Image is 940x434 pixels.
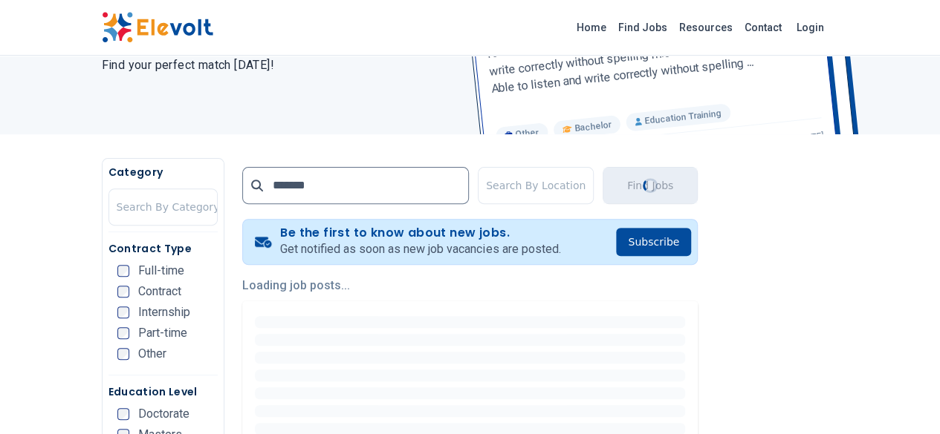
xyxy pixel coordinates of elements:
[242,277,698,295] p: Loading job posts...
[616,228,691,256] button: Subscribe
[138,348,166,360] span: Other
[117,286,129,297] input: Contract
[866,363,940,434] iframe: Chat Widget
[673,16,739,39] a: Resources
[138,327,187,339] span: Part-time
[117,408,129,420] input: Doctorate
[108,384,218,399] h5: Education Level
[108,165,218,180] h5: Category
[117,306,129,318] input: Internship
[280,226,560,240] h4: Be the first to know about new jobs.
[788,13,833,42] a: Login
[108,241,218,256] h5: Contract Type
[571,16,612,39] a: Home
[117,265,129,277] input: Full-time
[603,167,698,204] button: Find JobsLoading...
[138,306,190,318] span: Internship
[280,240,560,258] p: Get notified as soon as new job vacancies are posted.
[138,286,181,297] span: Contract
[641,177,658,194] div: Loading...
[138,265,184,277] span: Full-time
[117,348,129,360] input: Other
[102,12,213,43] img: Elevolt
[117,327,129,339] input: Part-time
[612,16,673,39] a: Find Jobs
[138,408,189,420] span: Doctorate
[739,16,788,39] a: Contact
